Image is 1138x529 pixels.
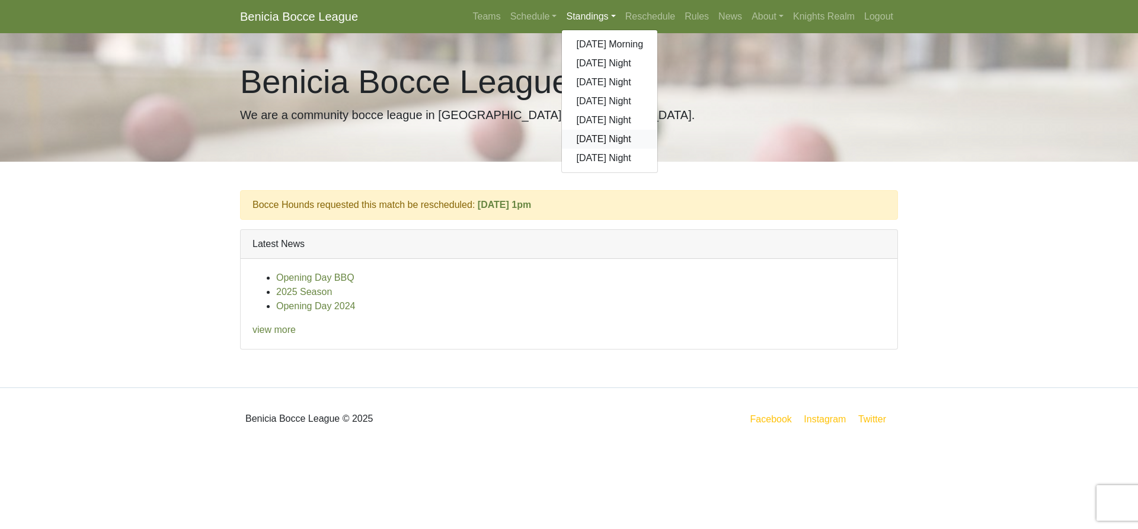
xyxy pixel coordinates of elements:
a: Opening Day 2024 [276,301,355,311]
a: [DATE] Night [562,130,657,149]
a: Benicia Bocce League [240,5,358,28]
a: Rules [680,5,714,28]
a: [DATE] Morning [562,35,657,54]
a: Opening Day BBQ [276,272,354,283]
h1: Benicia Bocce League [240,62,898,101]
a: Teams [468,5,506,28]
a: [DATE] Night [562,54,657,73]
a: Facebook [748,412,794,427]
p: We are a community bocce league in [GEOGRAPHIC_DATA], [GEOGRAPHIC_DATA]. [240,106,898,124]
a: Logout [859,5,898,28]
a: Standings [561,5,620,28]
a: [DATE] Night [562,73,657,92]
a: Reschedule [621,5,680,28]
a: About [747,5,788,28]
a: News [714,5,747,28]
a: Knights Realm [788,5,859,28]
a: view more [252,325,296,335]
a: Twitter [856,412,896,427]
a: [DATE] 1pm [478,200,531,210]
a: Schedule [506,5,562,28]
a: Instagram [801,412,848,427]
div: Benicia Bocce League © 2025 [231,397,569,440]
div: Bocce Hounds requested this match be rescheduled: [240,190,898,220]
a: [DATE] Night [562,92,657,111]
div: Latest News [241,230,897,259]
a: [DATE] Night [562,111,657,130]
a: 2025 Season [276,287,332,297]
a: [DATE] Night [562,149,657,168]
div: Standings [561,30,658,173]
